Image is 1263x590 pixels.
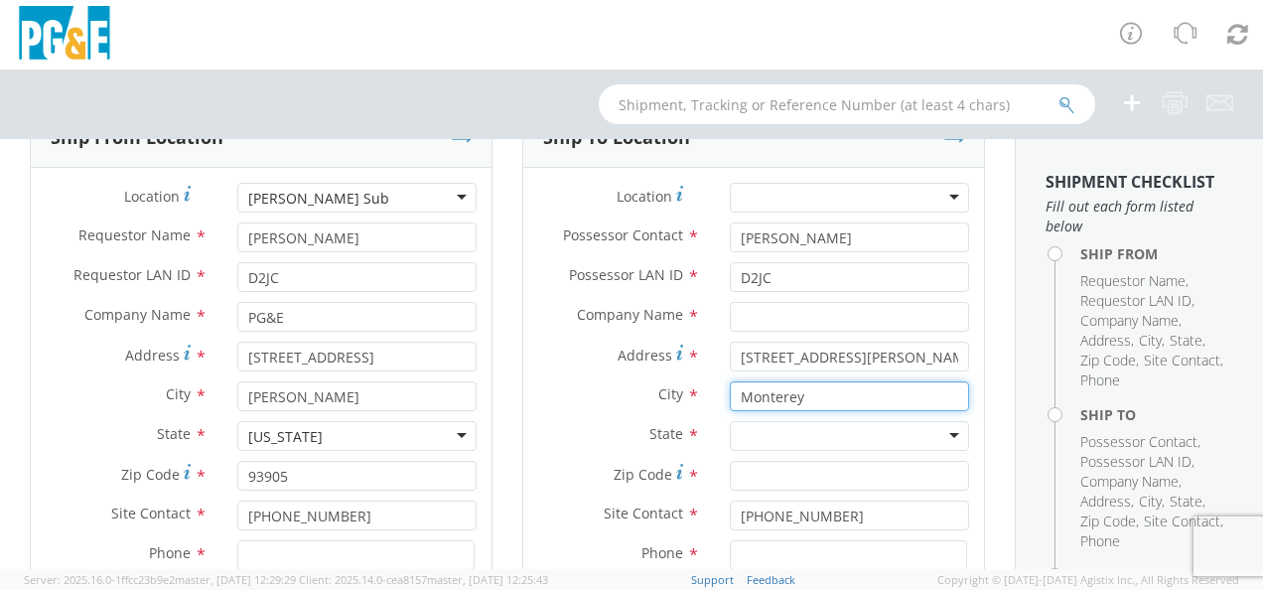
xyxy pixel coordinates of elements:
[1080,331,1134,351] li: ,
[1080,452,1194,472] li: ,
[248,189,389,209] div: [PERSON_NAME] Sub
[1144,512,1223,531] li: ,
[1080,351,1136,369] span: Zip Code
[1080,512,1139,531] li: ,
[599,84,1095,124] input: Shipment, Tracking or Reference Number (at least 4 chars)
[1080,531,1120,550] span: Phone
[1170,492,1205,512] li: ,
[937,572,1239,588] span: Copyright © [DATE]-[DATE] Agistix Inc., All Rights Reserved
[1139,492,1165,512] li: ,
[1080,331,1131,350] span: Address
[569,265,683,284] span: Possessor LAN ID
[1080,291,1194,311] li: ,
[577,305,683,324] span: Company Name
[166,384,191,403] span: City
[1080,291,1192,310] span: Requestor LAN ID
[614,465,672,484] span: Zip Code
[24,572,296,587] span: Server: 2025.16.0-1ffcc23b9e2
[84,305,191,324] span: Company Name
[427,572,548,587] span: master, [DATE] 12:25:43
[1170,331,1202,350] span: State
[747,572,795,587] a: Feedback
[618,346,672,365] span: Address
[1144,351,1220,369] span: Site Contact
[73,265,191,284] span: Requestor LAN ID
[649,424,683,443] span: State
[1139,331,1162,350] span: City
[1080,370,1120,389] span: Phone
[563,225,683,244] span: Possessor Contact
[1080,351,1139,370] li: ,
[1170,492,1202,511] span: State
[641,543,683,562] span: Phone
[1080,432,1200,452] li: ,
[1080,472,1179,491] span: Company Name
[1046,197,1233,236] span: Fill out each form listed below
[149,543,191,562] span: Phone
[1080,452,1192,471] span: Possessor LAN ID
[15,6,114,65] img: pge-logo-06675f144f4cfa6a6814.png
[1080,432,1197,451] span: Possessor Contact
[1170,331,1205,351] li: ,
[604,504,683,522] span: Site Contact
[1080,271,1189,291] li: ,
[617,187,672,206] span: Location
[78,225,191,244] span: Requestor Name
[1080,271,1186,290] span: Requestor Name
[1080,472,1182,492] li: ,
[1144,512,1220,530] span: Site Contact
[51,128,223,148] h3: Ship From Location
[1080,407,1233,422] h4: Ship To
[175,572,296,587] span: master, [DATE] 12:29:29
[157,424,191,443] span: State
[124,187,180,206] span: Location
[111,504,191,522] span: Site Contact
[1080,311,1182,331] li: ,
[1080,492,1131,511] span: Address
[1046,171,1214,193] strong: Shipment Checklist
[1139,492,1162,511] span: City
[121,465,180,484] span: Zip Code
[1144,351,1223,370] li: ,
[1080,246,1233,261] h4: Ship From
[658,384,683,403] span: City
[1080,512,1136,530] span: Zip Code
[1080,492,1134,512] li: ,
[125,346,180,365] span: Address
[1139,331,1165,351] li: ,
[543,128,690,148] h3: Ship To Location
[1080,311,1179,330] span: Company Name
[691,572,734,587] a: Support
[248,427,323,447] div: [US_STATE]
[299,572,548,587] span: Client: 2025.14.0-cea8157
